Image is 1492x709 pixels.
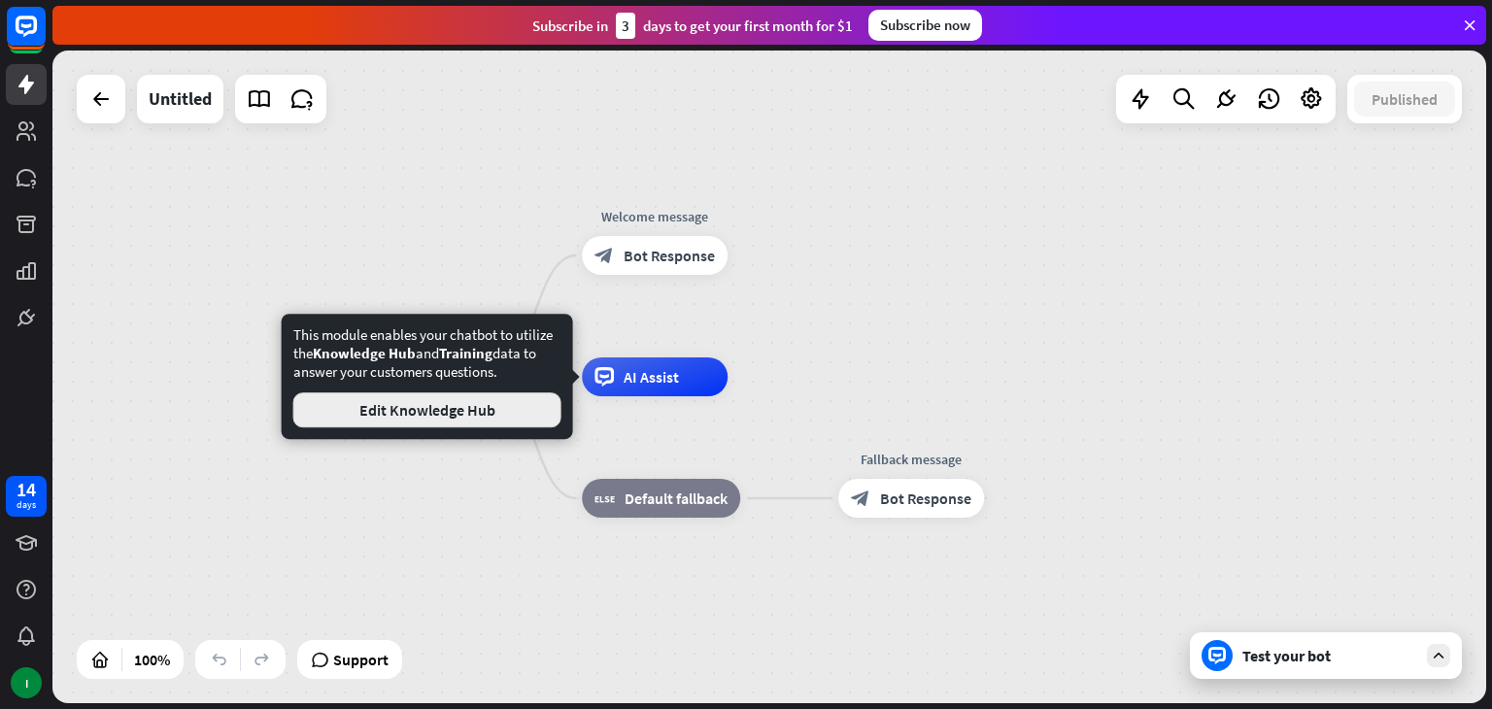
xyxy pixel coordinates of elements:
[880,489,971,508] span: Bot Response
[625,489,728,508] span: Default fallback
[313,344,416,362] span: Knowledge Hub
[17,498,36,512] div: days
[1242,646,1417,665] div: Test your bot
[149,75,212,123] div: Untitled
[594,489,615,508] i: block_fallback
[293,392,561,427] button: Edit Knowledge Hub
[594,246,614,265] i: block_bot_response
[11,667,42,698] div: I
[532,13,853,39] div: Subscribe in days to get your first month for $1
[128,644,176,675] div: 100%
[624,246,715,265] span: Bot Response
[624,367,679,387] span: AI Assist
[16,8,74,66] button: Open LiveChat chat widget
[6,476,47,517] a: 14 days
[824,450,999,469] div: Fallback message
[17,481,36,498] div: 14
[293,325,561,427] div: This module enables your chatbot to utilize the and data to answer your customers questions.
[1354,82,1455,117] button: Published
[567,207,742,226] div: Welcome message
[439,344,492,362] span: Training
[868,10,982,41] div: Subscribe now
[333,644,389,675] span: Support
[616,13,635,39] div: 3
[851,489,870,508] i: block_bot_response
